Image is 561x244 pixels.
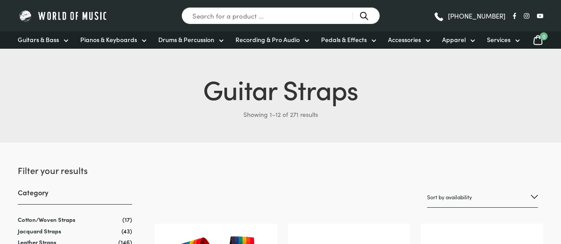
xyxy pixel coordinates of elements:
[388,35,421,44] span: Accessories
[540,32,548,40] span: 0
[181,7,380,24] input: Search for a product ...
[18,9,109,23] img: World of Music
[18,164,132,176] h2: Filter your results
[487,35,510,44] span: Services
[18,70,543,107] h1: Guitar Straps
[321,35,367,44] span: Pedals & Effects
[158,35,214,44] span: Drums & Percussion
[18,187,132,205] h3: Category
[18,215,75,224] a: Cotton/Woven Straps
[432,147,561,244] iframe: Chat with our support team
[18,35,59,44] span: Guitars & Bass
[122,227,132,235] span: (43)
[122,216,132,223] span: (17)
[18,227,61,235] a: Jacquard Straps
[235,35,300,44] span: Recording & Pro Audio
[427,187,538,208] select: Shop order
[80,35,137,44] span: Pianos & Keyboards
[18,107,543,121] p: Showing 1–12 of 271 results
[448,12,506,19] span: [PHONE_NUMBER]
[433,9,506,23] a: [PHONE_NUMBER]
[442,35,466,44] span: Apparel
